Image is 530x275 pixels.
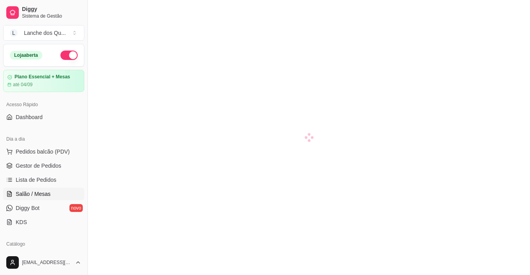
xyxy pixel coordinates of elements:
div: Loja aberta [10,51,42,60]
span: L [10,29,18,37]
span: Dashboard [16,113,43,121]
a: DiggySistema de Gestão [3,3,84,22]
span: Sistema de Gestão [22,13,81,19]
a: Diggy Botnovo [3,202,84,214]
div: Catálogo [3,238,84,250]
article: até 04/09 [13,81,33,88]
a: Lista de Pedidos [3,174,84,186]
a: Salão / Mesas [3,188,84,200]
div: Lanche dos Qu ... [24,29,66,37]
span: Lista de Pedidos [16,176,56,184]
span: Gestor de Pedidos [16,162,61,170]
span: KDS [16,218,27,226]
div: Acesso Rápido [3,98,84,111]
div: Dia a dia [3,133,84,145]
span: Diggy [22,6,81,13]
span: Pedidos balcão (PDV) [16,148,70,156]
a: KDS [3,216,84,228]
article: Plano Essencial + Mesas [15,74,70,80]
span: [EMAIL_ADDRESS][DOMAIN_NAME] [22,259,72,266]
a: Dashboard [3,111,84,123]
button: Select a team [3,25,84,41]
button: [EMAIL_ADDRESS][DOMAIN_NAME] [3,253,84,272]
a: Plano Essencial + Mesasaté 04/09 [3,70,84,92]
a: Gestor de Pedidos [3,159,84,172]
button: Pedidos balcão (PDV) [3,145,84,158]
span: Diggy Bot [16,204,40,212]
button: Alterar Status [60,51,78,60]
span: Salão / Mesas [16,190,51,198]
